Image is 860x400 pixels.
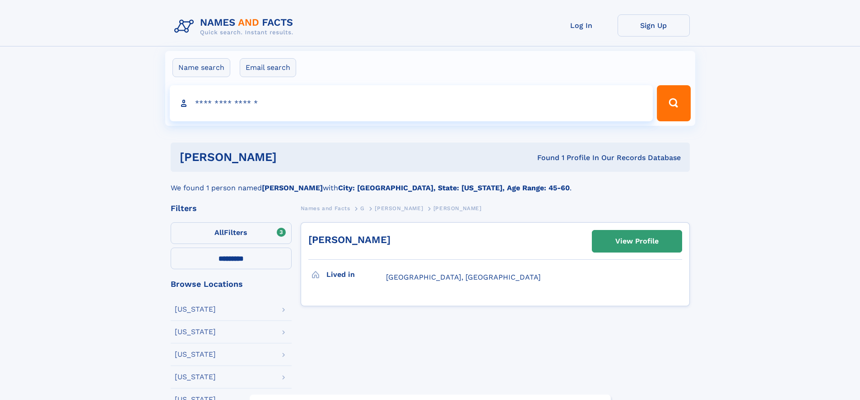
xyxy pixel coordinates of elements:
[171,280,292,288] div: Browse Locations
[175,373,216,381] div: [US_STATE]
[175,328,216,336] div: [US_STATE]
[375,205,423,211] span: [PERSON_NAME]
[175,306,216,313] div: [US_STATE]
[326,267,386,282] h3: Lived in
[360,205,365,211] span: G
[433,205,482,211] span: [PERSON_NAME]
[308,234,390,245] a: [PERSON_NAME]
[657,85,690,121] button: Search Button
[214,228,224,237] span: All
[592,230,682,252] a: View Profile
[175,351,216,358] div: [US_STATE]
[360,202,365,214] a: G
[618,14,690,37] a: Sign Up
[170,85,653,121] input: search input
[240,58,296,77] label: Email search
[262,184,323,192] b: [PERSON_NAME]
[171,222,292,244] label: Filters
[180,152,407,163] h1: [PERSON_NAME]
[615,231,659,252] div: View Profile
[171,172,690,193] div: We found 1 person named with .
[338,184,570,192] b: City: [GEOGRAPHIC_DATA], State: [US_STATE], Age Range: 45-60
[301,202,350,214] a: Names and Facts
[172,58,230,77] label: Name search
[171,204,292,212] div: Filters
[375,202,423,214] a: [PERSON_NAME]
[545,14,618,37] a: Log In
[407,153,681,163] div: Found 1 Profile In Our Records Database
[171,14,301,39] img: Logo Names and Facts
[386,273,541,281] span: [GEOGRAPHIC_DATA], [GEOGRAPHIC_DATA]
